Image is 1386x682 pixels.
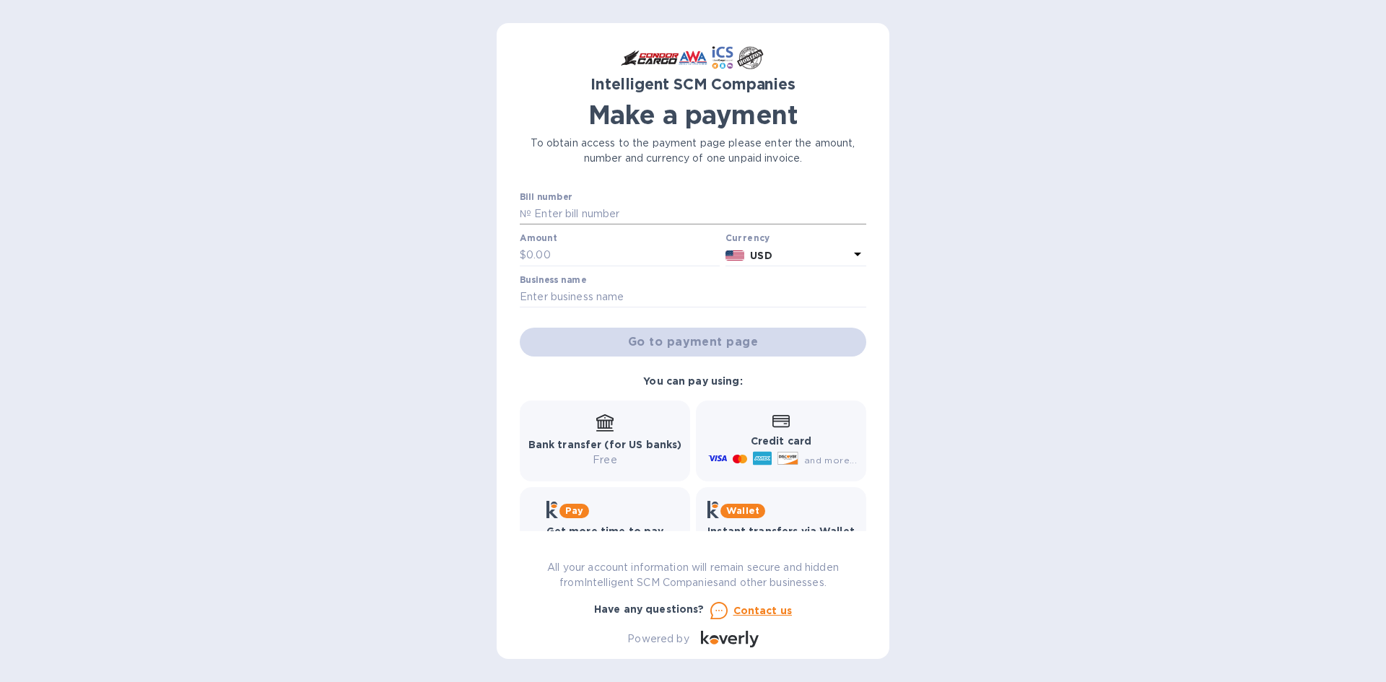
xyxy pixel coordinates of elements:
b: Instant transfers via Wallet [707,525,855,537]
label: Business name [520,276,586,284]
p: Powered by [627,631,689,647]
b: Get more time to pay [546,525,664,537]
b: Intelligent SCM Companies [590,75,796,93]
p: Free [528,453,682,468]
label: Bill number [520,193,572,201]
b: Credit card [751,435,811,447]
p: To obtain access to the payment page please enter the amount, number and currency of one unpaid i... [520,136,866,166]
p: № [520,206,531,222]
b: Pay [565,505,583,516]
b: USD [750,250,772,261]
b: You can pay using: [643,375,742,387]
b: Bank transfer (for US banks) [528,439,682,450]
img: USD [725,250,745,261]
b: Have any questions? [594,603,705,615]
h1: Make a payment [520,100,866,130]
u: Contact us [733,605,793,616]
span: and more... [804,455,857,465]
b: Currency [725,232,770,243]
input: 0.00 [526,245,720,266]
p: All your account information will remain secure and hidden from Intelligent SCM Companies and oth... [520,560,866,590]
p: $ [520,248,526,263]
label: Amount [520,235,557,243]
input: Enter bill number [531,204,866,225]
b: Wallet [726,505,759,516]
input: Enter business name [520,287,866,308]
